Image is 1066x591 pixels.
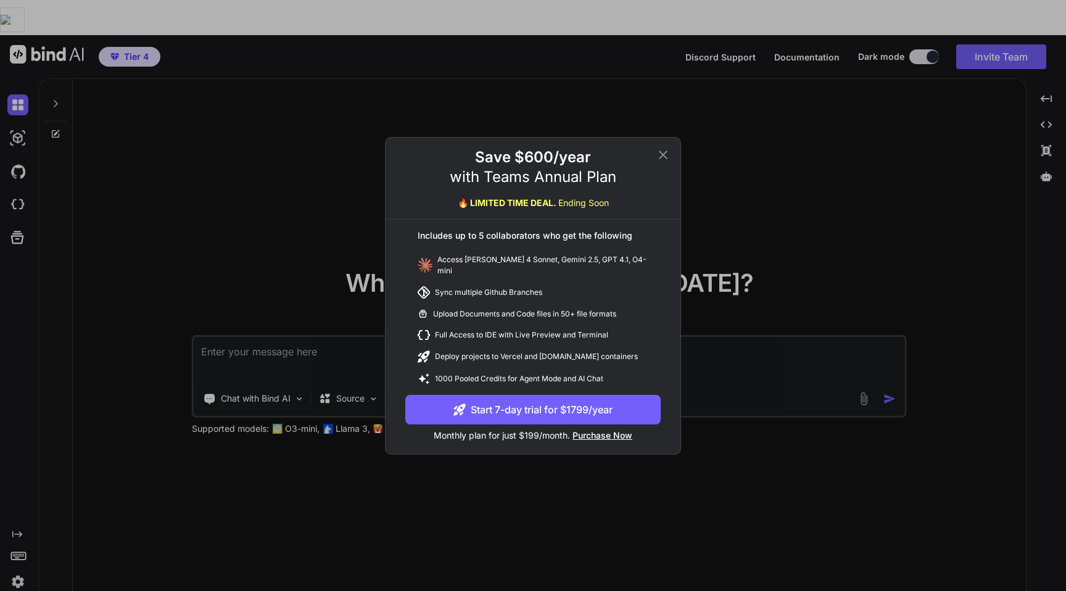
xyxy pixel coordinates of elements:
[405,368,661,390] div: 1000 Pooled Credits for Agent Mode and AI Chat
[475,147,591,167] h2: Save $600/year
[405,229,661,249] div: Includes up to 5 collaborators who get the following
[405,424,661,442] p: Monthly plan for just $199/month.
[405,304,661,324] div: Upload Documents and Code files in 50+ file formats
[405,281,661,304] div: Sync multiple Github Branches
[572,430,632,440] span: Purchase Now
[458,197,609,209] div: 🔥 LIMITED TIME DEAL.
[405,345,661,368] div: Deploy projects to Vercel and [DOMAIN_NAME] containers
[558,197,609,208] span: Ending Soon
[450,167,616,187] p: with Teams Annual Plan
[405,395,661,424] button: Start 7-day trial for $1799/year
[405,249,661,281] div: Access [PERSON_NAME] 4 Sonnet, Gemini 2.5, GPT 4.1, O4-mini
[405,324,661,345] div: Full Access to IDE with Live Preview and Terminal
